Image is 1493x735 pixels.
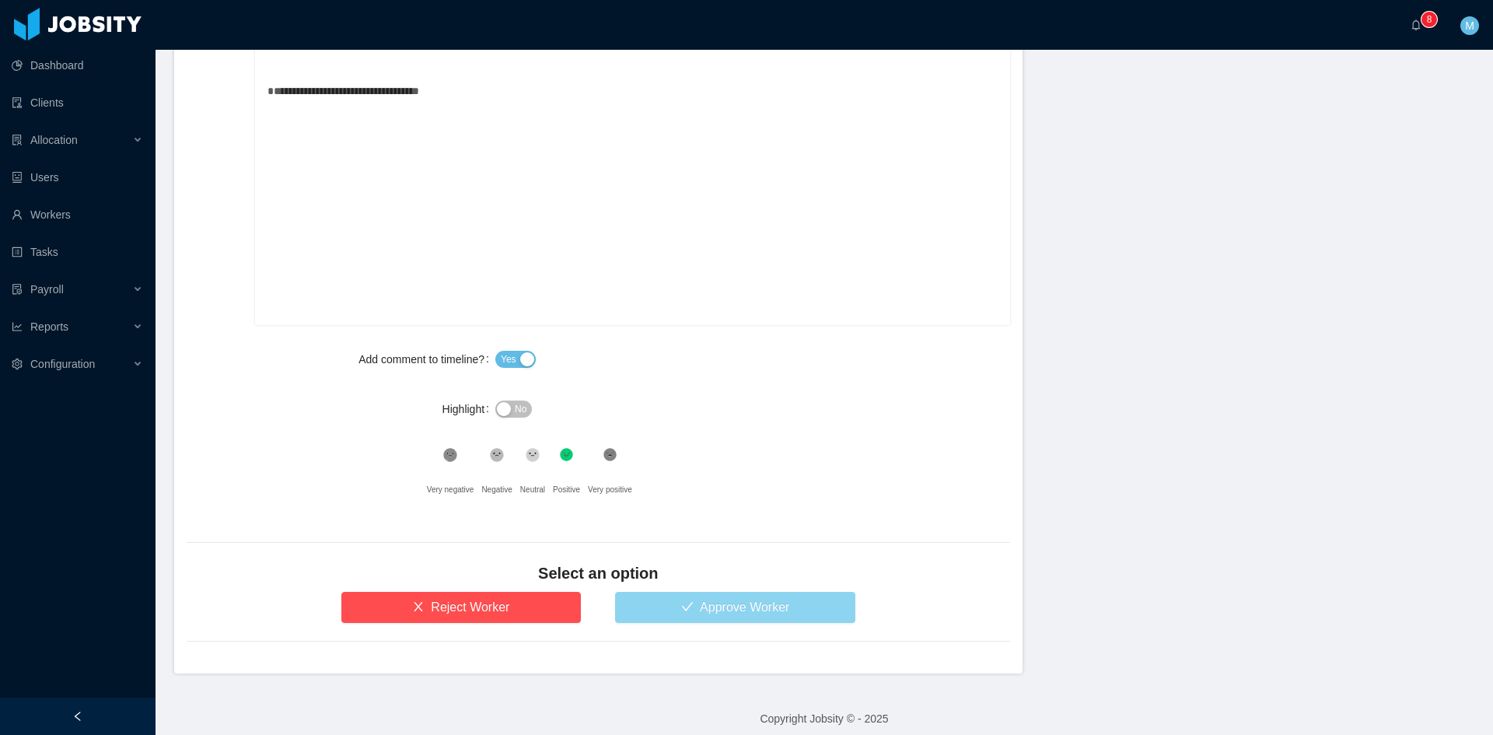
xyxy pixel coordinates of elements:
[427,474,474,506] div: Very negative
[588,474,632,506] div: Very positive
[1411,19,1421,30] i: icon: bell
[12,50,143,81] a: icon: pie-chartDashboard
[615,592,855,623] button: icon: checkApprove Worker
[30,283,64,296] span: Payroll
[520,474,545,506] div: Neutral
[30,358,95,370] span: Configuration
[187,562,1010,584] h4: Select an option
[1421,12,1437,27] sup: 8
[12,135,23,145] i: icon: solution
[358,353,495,366] label: Add comment to timeline?
[12,199,143,230] a: icon: userWorkers
[553,474,580,506] div: Positive
[255,15,1009,325] div: rdw-wrapper
[12,284,23,295] i: icon: file-protect
[12,359,23,369] i: icon: setting
[1465,16,1474,35] span: M
[442,403,495,415] label: Highlight
[30,320,68,333] span: Reports
[12,162,143,193] a: icon: robotUsers
[30,134,78,146] span: Allocation
[267,75,998,348] div: rdw-editor
[501,352,516,367] span: Yes
[1427,12,1432,27] p: 8
[341,592,582,623] button: icon: closeReject Worker
[12,236,143,268] a: icon: profileTasks
[12,321,23,332] i: icon: line-chart
[481,474,512,506] div: Negative
[12,87,143,118] a: icon: auditClients
[515,401,526,417] span: No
